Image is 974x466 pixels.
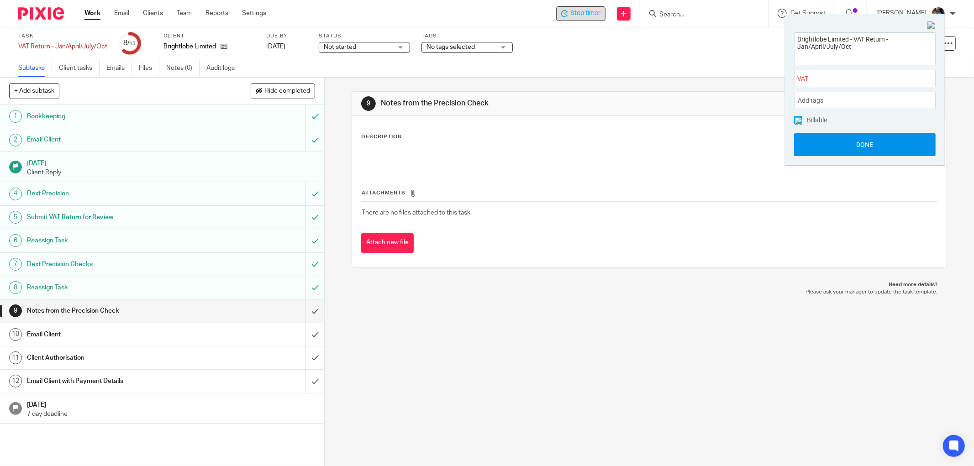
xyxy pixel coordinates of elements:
[124,38,136,48] div: 8
[205,9,228,18] a: Reports
[570,9,600,18] span: Stop timer
[876,9,927,18] p: [PERSON_NAME]
[139,59,159,77] a: Files
[927,21,936,30] img: Close
[9,211,22,224] div: 5
[177,9,192,18] a: Team
[9,281,22,294] div: 8
[106,59,132,77] a: Emails
[27,210,207,224] h1: Submit VAT Return for Review
[361,288,938,296] p: Please ask your manager to update the task template.
[9,351,22,364] div: 11
[27,281,207,294] h1: Reassign Task
[361,281,938,288] p: Need more details?
[27,304,207,318] h1: Notes from the Precision Check
[18,42,107,51] div: VAT Return - Jan/April/July/Oct
[794,70,936,87] div: Project: VAT
[381,99,669,108] h1: Notes from the Precision Check
[361,96,376,111] div: 9
[266,43,285,50] span: [DATE]
[18,7,64,20] img: Pixie
[27,374,207,388] h1: Email Client with Payment Details
[27,351,207,365] h1: Client Authorisation
[931,6,946,21] img: Jaskaran%20Singh.jpeg
[27,409,315,419] p: 7 day deadline
[266,32,307,40] label: Due by
[362,209,472,216] span: There are no files attached to this task.
[27,234,207,247] h1: Reassign Task
[242,9,266,18] a: Settings
[59,59,100,77] a: Client tasks
[795,33,935,63] textarea: Brightlobe Limited - VAT Return - Jan/April/July/Oct
[794,133,936,156] button: Done
[18,59,52,77] a: Subtasks
[27,187,207,200] h1: Dext Precision
[362,190,405,195] span: Attachments
[9,134,22,147] div: 2
[9,328,22,341] div: 10
[18,32,107,40] label: Task
[795,117,802,125] img: checked.png
[27,157,315,168] h1: [DATE]
[319,32,410,40] label: Status
[143,9,163,18] a: Clients
[790,10,826,16] span: Get Support
[798,94,828,108] span: Add tags
[361,133,402,141] p: Description
[27,110,207,123] h1: Bookkeeping
[206,59,242,77] a: Audit logs
[27,168,315,177] p: Client Reply
[27,398,315,409] h1: [DATE]
[9,110,22,123] div: 1
[361,233,414,253] button: Attach new file
[27,133,207,147] h1: Email Client
[166,59,200,77] a: Notes (0)
[27,257,207,271] h1: Dext Precision Checks
[324,44,356,50] span: Not started
[421,32,513,40] label: Tags
[114,9,129,18] a: Email
[9,375,22,387] div: 12
[797,74,912,84] span: VAT
[9,188,22,200] div: 4
[426,44,475,50] span: No tags selected
[27,328,207,341] h1: Email Client
[251,83,315,99] button: Hide completed
[9,258,22,271] div: 7
[9,234,22,247] div: 6
[84,9,100,18] a: Work
[807,117,827,123] span: Billable
[556,6,605,21] div: Brightlobe Limited - VAT Return - Jan/April/July/Oct
[9,83,59,99] button: + Add subtask
[9,304,22,317] div: 9
[128,41,136,46] small: /13
[163,42,216,51] p: Brightlobe Limited
[264,88,310,95] span: Hide completed
[163,32,255,40] label: Client
[658,11,741,19] input: Search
